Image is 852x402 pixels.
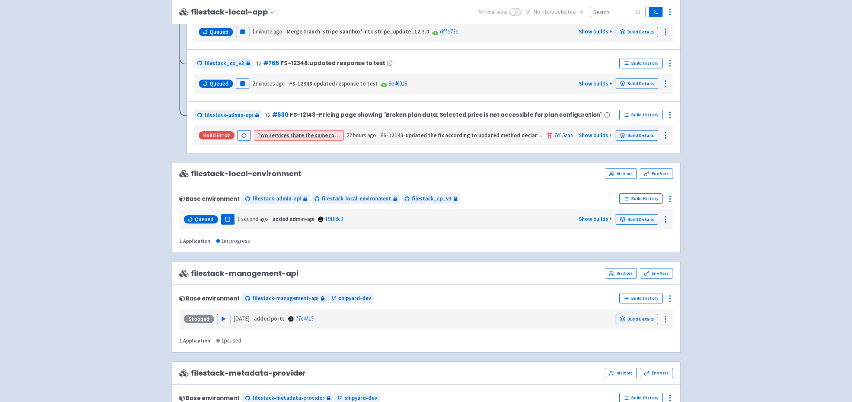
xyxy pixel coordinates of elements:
a: 7d15aaa [554,132,573,139]
button: Pause [221,214,234,225]
a: filestack-admin-api [194,110,262,120]
time: [DATE] [233,315,249,322]
span: Minimal view [478,8,507,16]
span: filestack-local-environment [322,194,391,203]
span: FS-12348:updated response to test [281,60,385,66]
strong: FS-12348:updated response to test [289,80,378,87]
a: Build Details [616,27,658,37]
span: No filter s [533,8,576,16]
a: Show builds + [579,28,613,35]
a: Show builds + [579,80,613,87]
a: 9e46918 [389,80,407,87]
a: Terminal [649,7,663,17]
a: Build History [619,293,663,303]
a: filestack-local-environment [312,194,400,204]
button: Play [217,314,230,324]
a: Env Vars [640,268,673,279]
a: Build Details [616,214,658,225]
a: #766 [263,59,280,67]
span: Queued [210,80,229,87]
strong: FS-12143-updated the fix according to updated method declaration [380,132,551,139]
a: filestack-management-api [242,293,328,303]
span: Queued [195,216,214,223]
span: filestack-admin-api [204,111,253,119]
span: Queued [210,28,229,36]
span: FS-12143-Pricing page showing "Broken plan data: Selected price is not accessible for plan config... [290,112,603,118]
span: filestack-management-api [252,294,319,303]
a: #630 [272,111,289,119]
strong: added admin-api [272,215,315,222]
a: Show builds + [579,215,613,222]
div: 1 Application [179,237,210,245]
a: Build History [619,110,663,120]
a: Build History [619,193,663,204]
a: Build Details [616,130,658,141]
time: 2 minutes ago [252,80,285,87]
a: Visitors [605,368,637,378]
strong: added ports [254,315,285,322]
button: Pause [236,78,249,89]
a: filestack_cp_v3 [402,194,460,204]
span: filestack-local-environment [179,170,302,178]
span: filestack_cp_v3 [204,59,244,68]
a: Build History [619,58,663,68]
time: 22 hours ago [347,132,376,139]
input: Search... [590,7,646,17]
span: selected [555,8,576,15]
a: Visitors [605,268,637,279]
a: Two services share the same route [257,132,343,139]
a: Env Vars [640,368,673,378]
a: 77e4f15 [296,315,314,322]
span: filestack-admin-api [252,194,301,203]
div: Base environment [179,395,240,401]
div: 1 in progress [216,237,250,245]
button: filestack-local-app [191,8,277,16]
button: Pause [236,27,249,37]
a: shipyard-dev [328,293,374,303]
div: Stopped [184,315,214,323]
a: filestack-admin-api [242,194,310,204]
time: 1 second ago [237,215,268,222]
a: Env Vars [640,168,673,179]
time: 1 minute ago [252,28,282,35]
span: filestack_cp_v3 [412,194,451,203]
span: filestack-metadata-provider [179,369,306,377]
strong: Merge branch 'stripe-sandbox' into stripe_update_12.3.0 [287,28,429,35]
a: filestack_cp_v3 [194,58,253,68]
a: Build Details [616,78,658,89]
div: 1 paused [216,337,241,345]
span: filestack-management-api [179,269,299,278]
div: Base environment [179,295,240,302]
a: Build Details [616,314,658,324]
a: 19f88c3 [325,215,343,222]
div: Base environment [179,196,240,202]
div: 1 Application [179,337,210,345]
a: dffe73e [440,28,459,35]
span: shipyard-dev [339,294,371,303]
a: Visitors [605,168,637,179]
a: Show builds + [579,132,613,139]
div: Build Error [199,131,234,139]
